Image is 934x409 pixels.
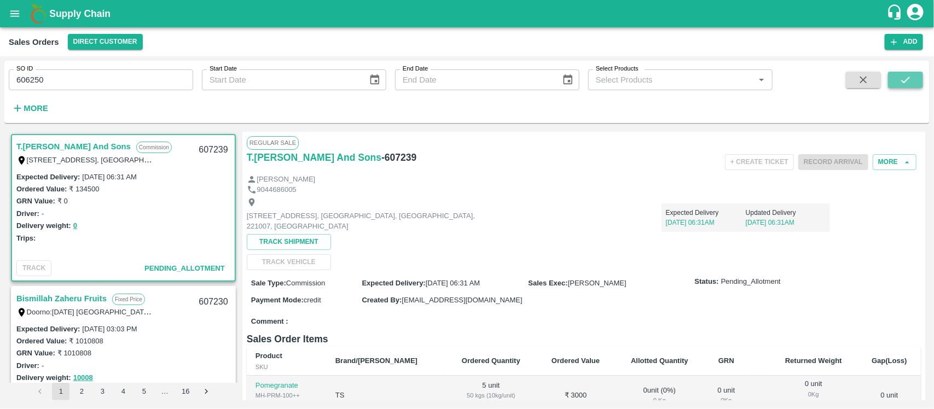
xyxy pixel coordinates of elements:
[16,349,55,357] label: GRN Value:
[778,389,849,399] div: 0 Kg
[666,218,746,227] p: [DATE] 06:31AM
[16,209,39,218] label: Driver:
[402,296,522,304] span: [EMAIL_ADDRESS][DOMAIN_NAME]
[16,139,131,154] a: T.[PERSON_NAME] And Sons
[362,296,402,304] label: Created By :
[177,383,194,400] button: Go to page 16
[872,357,907,365] b: Gap(Loss)
[257,174,315,185] p: [PERSON_NAME]
[2,1,27,26] button: open drawer
[73,372,93,384] button: 10008
[256,352,282,360] b: Product
[755,73,769,87] button: Open
[454,390,527,400] div: 50 kgs (10kg/unit)
[256,390,318,400] div: MH-PRM-100++
[552,357,600,365] b: Ordered Value
[256,362,318,372] div: SKU
[426,279,480,287] span: [DATE] 06:31 AM
[94,383,111,400] button: Go to page 3
[202,69,360,90] input: Start Date
[721,277,781,287] span: Pending_Allotment
[198,383,215,400] button: Go to next page
[247,136,299,149] span: Regular Sale
[16,197,55,205] label: GRN Value:
[144,264,225,272] span: Pending_Allotment
[30,383,217,400] nav: pagination navigation
[906,2,925,25] div: account of current user
[73,220,77,232] button: 0
[462,357,520,365] b: Ordered Quantity
[886,4,906,24] div: customer-support
[82,325,137,333] label: [DATE] 03:03 PM
[624,385,695,406] div: 0 unit ( 0 %)
[381,150,416,165] h6: - 607239
[746,208,826,218] p: Updated Delivery
[9,35,59,49] div: Sales Orders
[16,221,71,230] label: Delivery weight:
[558,69,578,90] button: Choose date
[304,296,321,304] span: credit
[335,357,417,365] b: Brand/[PERSON_NAME]
[885,34,923,50] button: Add
[251,296,304,304] label: Payment Mode :
[69,337,103,345] label: ₹ 1010808
[16,291,107,306] a: Bismillah Zaheru Fruits
[210,65,237,73] label: Start Date
[16,65,33,73] label: SO ID
[395,69,553,90] input: End Date
[16,234,36,242] label: Trips:
[247,331,921,347] h6: Sales Order Items
[82,173,136,181] label: [DATE] 06:31 AM
[247,150,381,165] a: T.[PERSON_NAME] And Sons
[69,185,99,193] label: ₹ 134500
[9,99,51,118] button: More
[362,279,425,287] label: Expected Delivery :
[49,6,886,21] a: Supply Chain
[596,65,639,73] label: Select Products
[114,383,132,400] button: Go to page 4
[192,289,234,315] div: 607230
[16,185,67,193] label: Ordered Value:
[591,73,751,87] input: Select Products
[785,357,842,365] b: Returned Weight
[16,337,67,345] label: Ordered Value:
[49,8,111,19] b: Supply Chain
[873,154,916,170] button: More
[286,279,326,287] span: Commission
[568,279,626,287] span: [PERSON_NAME]
[529,279,568,287] label: Sales Exec :
[16,373,71,382] label: Delivery weight:
[135,383,153,400] button: Go to page 5
[136,142,172,153] p: Commission
[112,294,145,305] p: Fixed Price
[247,234,331,250] button: Track Shipment
[713,385,740,406] div: 0 unit
[257,185,296,195] p: 9044686005
[24,104,48,113] strong: More
[57,197,68,205] label: ₹ 0
[403,65,428,73] label: End Date
[52,383,69,400] button: page 1
[624,395,695,405] div: 0 Kg
[27,155,359,164] label: [STREET_ADDRESS], [GEOGRAPHIC_DATA], [GEOGRAPHIC_DATA], 221007, [GEOGRAPHIC_DATA]
[16,361,39,370] label: Driver:
[718,357,734,365] b: GRN
[251,279,286,287] label: Sale Type :
[192,137,234,163] div: 607239
[666,208,746,218] p: Expected Delivery
[256,381,318,391] p: Pomegranate
[156,387,173,397] div: …
[695,277,719,287] label: Status:
[364,69,385,90] button: Choose date
[713,395,740,405] div: 0 Kg
[247,211,493,231] p: [STREET_ADDRESS], [GEOGRAPHIC_DATA], [GEOGRAPHIC_DATA], 221007, [GEOGRAPHIC_DATA]
[16,325,80,333] label: Expected Delivery :
[9,69,193,90] input: Enter SO ID
[68,34,143,50] button: Select DC
[73,383,90,400] button: Go to page 2
[42,361,44,370] label: -
[27,307,747,316] label: Doorno:[DATE] [GEOGRAPHIC_DATA] Kedareswarapet, Doorno:[DATE] [GEOGRAPHIC_DATA] [GEOGRAPHIC_DATA]...
[251,317,288,327] label: Comment :
[16,173,80,181] label: Expected Delivery :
